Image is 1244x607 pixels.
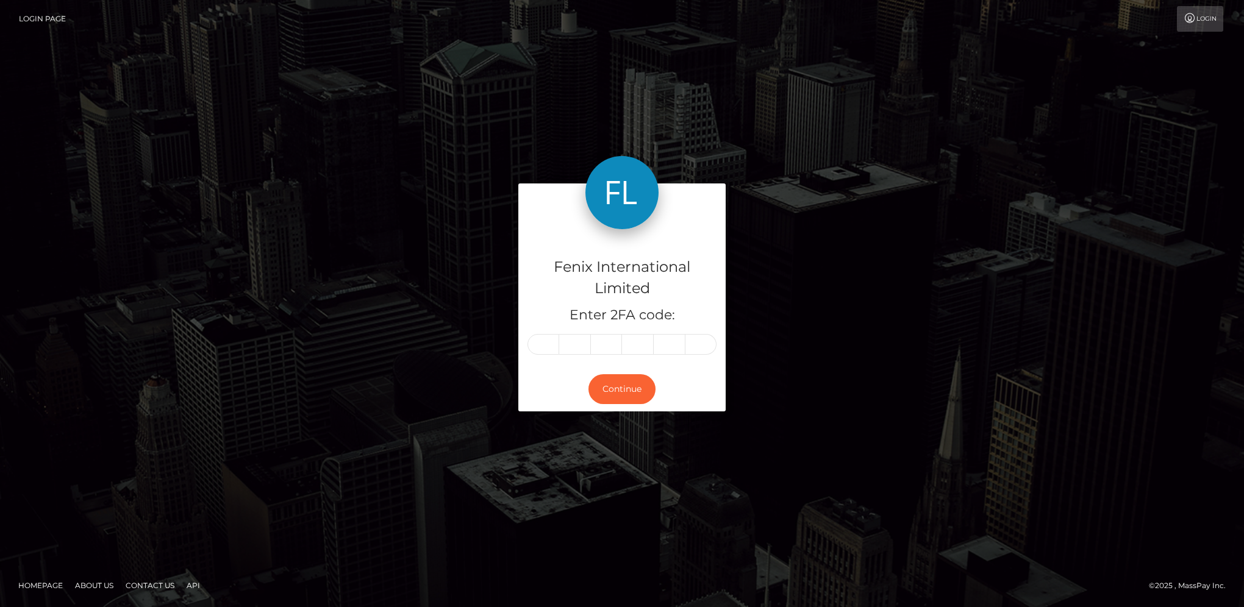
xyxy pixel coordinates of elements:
[70,576,118,595] a: About Us
[527,306,717,325] h5: Enter 2FA code:
[13,576,68,595] a: Homepage
[1177,6,1223,32] a: Login
[588,374,656,404] button: Continue
[121,576,179,595] a: Contact Us
[19,6,66,32] a: Login Page
[585,156,659,229] img: Fenix International Limited
[527,257,717,299] h4: Fenix International Limited
[182,576,205,595] a: API
[1149,579,1235,592] div: © 2025 , MassPay Inc.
